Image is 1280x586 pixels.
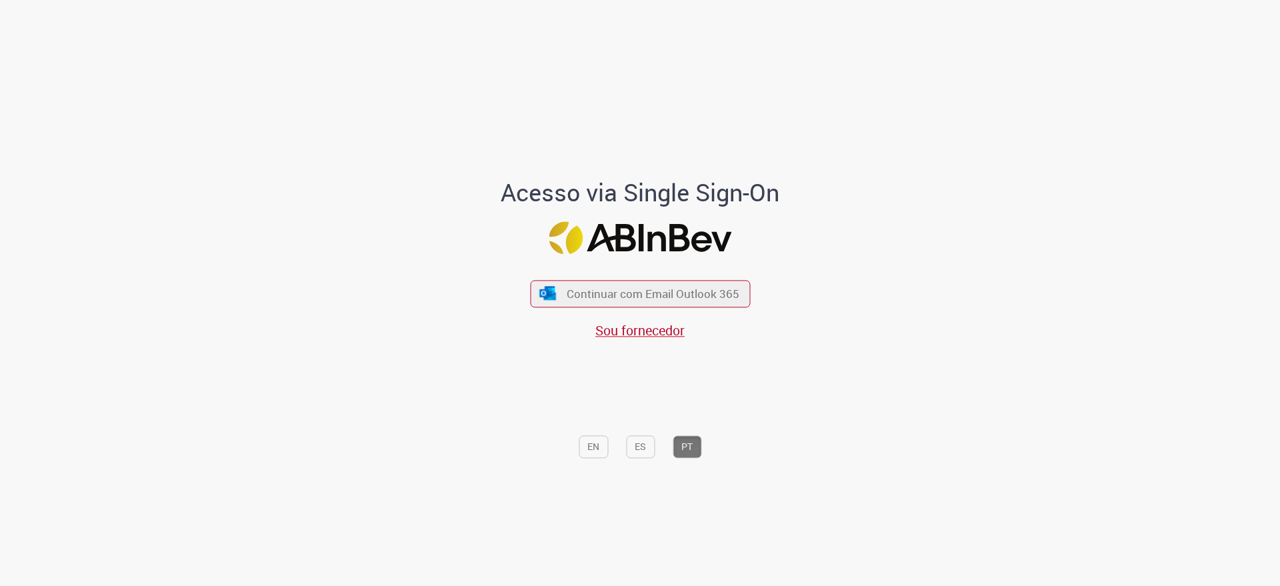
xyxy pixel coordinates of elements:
a: Sou fornecedor [595,321,685,339]
img: Logo ABInBev [549,221,731,254]
img: ícone Azure/Microsoft 360 [539,287,557,301]
button: ícone Azure/Microsoft 360 Continuar com Email Outlook 365 [530,280,750,307]
h1: Acesso via Single Sign-On [455,179,825,206]
button: EN [579,435,608,458]
button: ES [626,435,655,458]
span: Continuar com Email Outlook 365 [567,286,739,301]
button: PT [673,435,701,458]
